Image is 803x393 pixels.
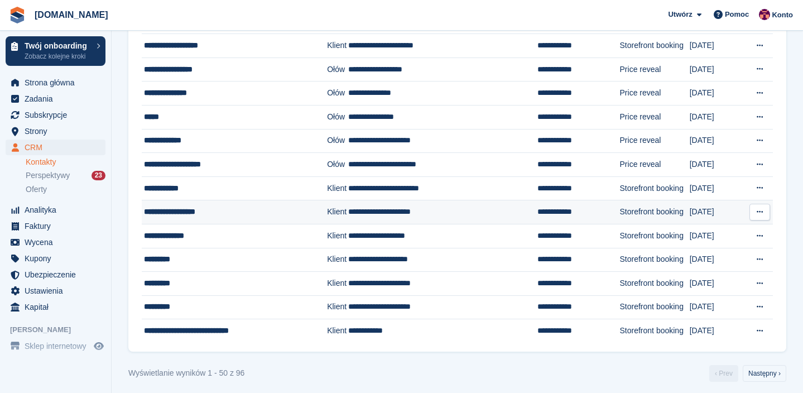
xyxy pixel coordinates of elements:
[6,36,105,66] a: Twój onboarding Zobacz kolejne kroki
[620,295,690,319] td: Storefront booking
[327,224,348,248] td: Klient
[327,57,348,82] td: Ołów
[25,267,92,282] span: Ubezpieczenie
[327,129,348,153] td: Ołów
[668,9,692,20] span: Utwórz
[327,200,348,224] td: Klient
[620,248,690,272] td: Storefront booking
[725,9,749,20] span: Pomoc
[709,365,738,382] a: Poprzedni
[6,75,105,90] a: menu
[6,251,105,266] a: menu
[26,184,47,195] span: Oferty
[620,319,690,343] td: Storefront booking
[6,123,105,139] a: menu
[620,105,690,129] td: Price reveal
[26,170,105,181] a: Perspektywy 23
[690,129,748,153] td: [DATE]
[620,34,690,58] td: Storefront booking
[6,234,105,250] a: menu
[6,107,105,123] a: menu
[620,200,690,224] td: Storefront booking
[772,9,793,21] span: Konto
[327,319,348,343] td: Klient
[25,140,92,155] span: CRM
[6,140,105,155] a: menu
[26,184,105,195] a: Oferty
[25,218,92,234] span: Faktury
[690,105,748,129] td: [DATE]
[620,82,690,106] td: Price reveal
[690,248,748,272] td: [DATE]
[690,82,748,106] td: [DATE]
[620,176,690,200] td: Storefront booking
[620,129,690,153] td: Price reveal
[327,34,348,58] td: Klient
[25,42,91,50] p: Twój onboarding
[6,283,105,299] a: menu
[620,57,690,82] td: Price reveal
[759,9,770,20] img: Mateusz Kacwin
[25,251,92,266] span: Kupony
[6,267,105,282] a: menu
[25,338,92,354] span: Sklep internetowy
[30,6,113,24] a: [DOMAIN_NAME]
[25,234,92,250] span: Wycena
[25,123,92,139] span: Strony
[92,339,105,353] a: Podgląd sklepu
[690,200,748,224] td: [DATE]
[6,91,105,107] a: menu
[25,75,92,90] span: Strona główna
[25,202,92,218] span: Analityka
[25,107,92,123] span: Subskrypcje
[690,224,748,248] td: [DATE]
[690,295,748,319] td: [DATE]
[620,224,690,248] td: Storefront booking
[690,57,748,82] td: [DATE]
[690,176,748,200] td: [DATE]
[327,272,348,296] td: Klient
[10,324,111,336] span: [PERSON_NAME]
[327,295,348,319] td: Klient
[620,153,690,177] td: Price reveal
[327,176,348,200] td: Klient
[25,91,92,107] span: Zadania
[327,82,348,106] td: Ołów
[6,299,105,315] a: menu
[92,171,105,180] div: 23
[25,299,92,315] span: Kapitał
[6,202,105,218] a: menu
[128,367,244,379] div: Wyświetlanie wyników 1 - 50 z 96
[327,153,348,177] td: Ołów
[26,157,105,167] a: Kontakty
[327,248,348,272] td: Klient
[690,34,748,58] td: [DATE]
[327,105,348,129] td: Ołów
[690,272,748,296] td: [DATE]
[6,338,105,354] a: menu
[690,319,748,343] td: [DATE]
[26,170,70,181] span: Perspektywy
[25,283,92,299] span: Ustawienia
[690,153,748,177] td: [DATE]
[743,365,786,382] a: Następny
[6,218,105,234] a: menu
[620,272,690,296] td: Storefront booking
[25,51,91,61] p: Zobacz kolejne kroki
[707,365,788,382] nav: Pages
[9,7,26,23] img: stora-icon-8386f47178a22dfd0bd8f6a31ec36ba5ce8667c1dd55bd0f319d3a0aa187defe.svg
